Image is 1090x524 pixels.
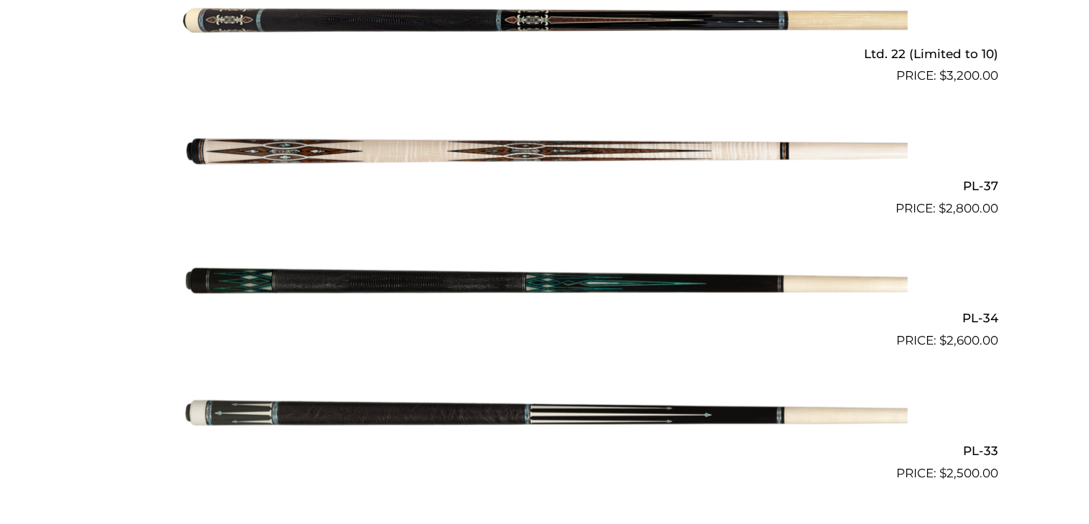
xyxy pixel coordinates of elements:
img: PL-34 [183,224,908,345]
span: $ [940,333,947,347]
span: $ [939,201,946,215]
h2: PL-33 [92,437,999,464]
h2: PL-34 [92,305,999,332]
span: $ [940,466,947,480]
bdi: 2,800.00 [939,201,999,215]
a: PL-33 $2,500.00 [92,356,999,482]
a: PL-34 $2,600.00 [92,224,999,350]
h2: Ltd. 22 (Limited to 10) [92,40,999,67]
h2: PL-37 [92,172,999,199]
a: PL-37 $2,800.00 [92,91,999,217]
bdi: 2,500.00 [940,466,999,480]
bdi: 3,200.00 [940,68,999,83]
span: $ [940,68,947,83]
img: PL-33 [183,356,908,477]
bdi: 2,600.00 [940,333,999,347]
img: PL-37 [183,91,908,212]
